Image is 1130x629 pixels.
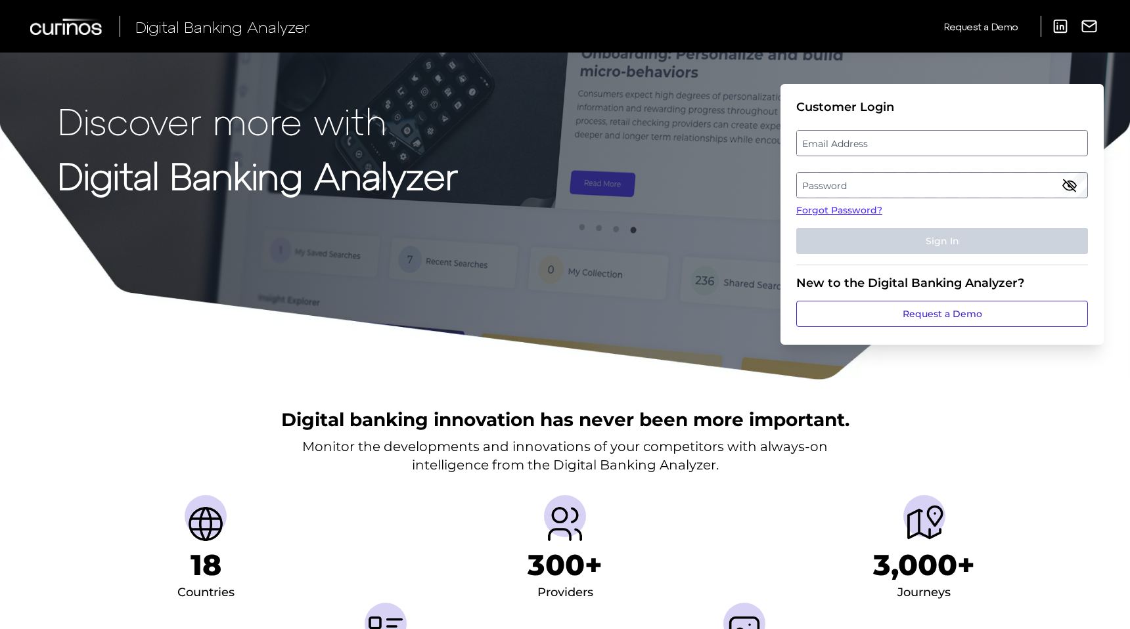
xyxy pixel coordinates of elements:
strong: Digital Banking Analyzer [58,153,458,197]
button: Sign In [796,228,1088,254]
div: Providers [537,582,593,603]
img: Curinos [30,18,104,35]
img: Journeys [903,503,945,545]
div: Countries [177,582,235,603]
h1: 3,000+ [873,548,975,582]
h1: 300+ [528,548,602,582]
span: Digital Banking Analyzer [135,17,310,36]
div: Customer Login [796,100,1088,114]
div: Journeys [897,582,951,603]
div: New to the Digital Banking Analyzer? [796,276,1088,290]
span: Request a Demo [944,21,1018,32]
a: Request a Demo [796,301,1088,327]
label: Password [797,173,1087,197]
a: Forgot Password? [796,204,1088,217]
p: Discover more with [58,100,458,141]
img: Countries [185,503,227,545]
img: Providers [544,503,586,545]
a: Request a Demo [944,16,1018,37]
p: Monitor the developments and innovations of your competitors with always-on intelligence from the... [302,437,828,474]
h1: 18 [191,548,221,582]
label: Email Address [797,131,1087,155]
h2: Digital banking innovation has never been more important. [281,407,849,432]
